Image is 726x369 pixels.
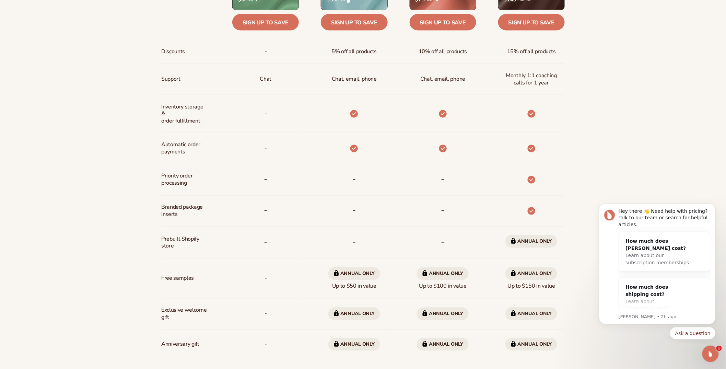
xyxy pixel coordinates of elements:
span: Annual only [505,308,557,320]
b: - [353,205,356,216]
span: Annual only [328,267,380,280]
a: Sign up to save [410,14,476,31]
span: Annual only [328,338,380,351]
span: Anniversary gift [161,338,199,351]
span: Annual only [505,267,557,280]
span: Annual only [328,308,380,320]
span: - [265,142,267,155]
iframe: Intercom notifications message [589,197,726,344]
span: Up to $150 in value [505,265,557,293]
span: Monthly 1:1 coaching calls for 1 year [504,69,559,89]
span: - [265,45,267,58]
b: - [353,174,356,185]
b: - [441,174,445,185]
span: - [265,107,267,120]
span: Annual only [505,338,557,351]
a: Sign up to save [498,14,565,31]
span: Annual only [417,308,469,320]
span: Up to $100 in value [417,265,469,293]
iframe: Intercom live chat [702,346,719,362]
p: Chat [260,73,271,85]
span: Support [161,73,180,85]
b: - [441,237,445,247]
b: - [264,205,267,216]
span: 5% off all products [332,45,377,58]
b: - [264,174,267,185]
a: Sign up to save [321,14,387,31]
b: - [353,237,356,247]
p: Chat, email, phone [332,73,377,85]
span: Automatic order payments [161,139,207,159]
span: 1 [716,346,722,351]
span: Branded package inserts [161,201,207,221]
span: Chat, email, phone [420,73,465,85]
span: Up to $50 in value [328,265,380,293]
span: 10% off all products [419,45,467,58]
span: - [265,338,267,351]
span: Annual only [417,267,469,280]
span: Priority order processing [161,170,207,190]
b: - [441,205,445,216]
span: Prebuilt Shopify store [161,233,207,253]
span: - [265,272,267,285]
span: Annual only [505,235,557,248]
span: Discounts [161,45,185,58]
span: Exclusive welcome gift [161,304,207,324]
span: - [265,308,267,320]
b: - [264,237,267,247]
span: 15% off all products [507,45,556,58]
a: Sign up to save [232,14,299,31]
span: Annual only [417,338,469,351]
span: Free samples [161,272,194,285]
span: Inventory storage & order fulfillment [161,101,207,127]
